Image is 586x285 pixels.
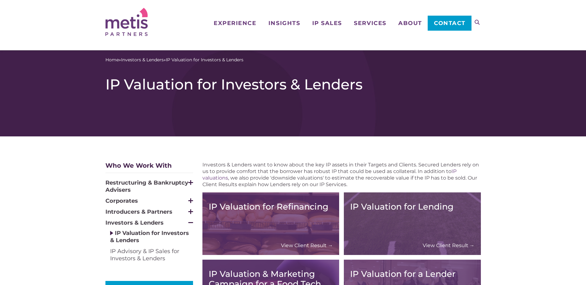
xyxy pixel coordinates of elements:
span: About [398,20,422,26]
span: Restructuring & Bankruptcy Advisers [105,179,188,193]
div: Who We Work With [105,161,193,173]
a: IP Advisory & IP Sales for Investors & Lenders [110,248,179,262]
h3: IP Valuation for Refinancing [209,202,333,212]
span: Contact [434,20,466,26]
a: Investors & Lenders [121,57,164,63]
span: IP Sales [312,20,342,26]
h3: IP Valuation for Lending [350,202,475,212]
span: Experience [214,20,256,26]
span: IP Valuation for Investors & Lenders [166,57,243,63]
a: View Client Result → [281,242,333,249]
span: Introducers & Partners [105,208,172,215]
span: » » [105,57,243,63]
img: Metis Partners [105,8,148,36]
span: Insights [268,20,300,26]
h1: IP Valuation for Investors & Lenders [105,76,481,93]
span: Services [354,20,386,26]
span: Corporates [105,197,138,204]
a: Contact [428,16,471,31]
span: Investors & Lenders [105,219,164,226]
div: Investors & Lenders want to know about the key IP assets in their Targets and Clients. Secured Le... [202,161,481,188]
h3: IP Valuation for a Lender [350,269,475,279]
a: IP Valuation for Investors & Lenders [110,230,189,244]
a: View Client Result → [423,242,475,249]
a: Home [105,57,119,63]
